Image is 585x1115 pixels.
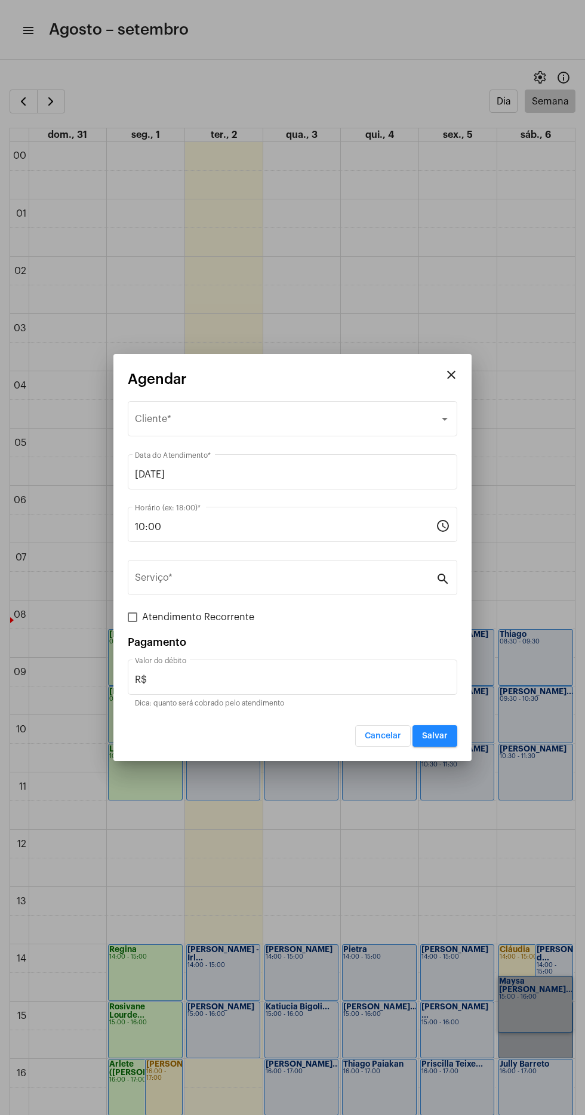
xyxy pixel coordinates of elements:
mat-icon: close [444,368,458,382]
span: Selecione o Cliente [135,416,439,427]
span: Cancelar [365,732,401,740]
input: Horário [135,522,436,532]
span: Atendimento Recorrente [142,610,254,624]
input: Valor [135,674,450,685]
span: Agendar [128,371,187,387]
mat-icon: schedule [436,518,450,532]
span: Pagamento [128,637,186,648]
mat-hint: Dica: quanto será cobrado pelo atendimento [135,700,284,708]
input: Pesquisar serviço [135,575,436,586]
mat-icon: search [436,571,450,586]
button: Salvar [412,725,457,747]
button: Cancelar [355,725,411,747]
span: Salvar [422,732,448,740]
